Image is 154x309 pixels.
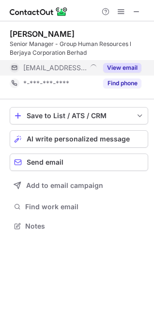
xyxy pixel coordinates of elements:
[25,202,144,211] span: Find work email
[10,130,148,148] button: AI write personalized message
[10,6,68,17] img: ContactOut v5.3.10
[10,29,75,39] div: [PERSON_NAME]
[103,63,141,73] button: Reveal Button
[27,112,131,120] div: Save to List / ATS / CRM
[103,78,141,88] button: Reveal Button
[10,107,148,124] button: save-profile-one-click
[27,158,63,166] span: Send email
[23,63,87,72] span: [EMAIL_ADDRESS][DOMAIN_NAME]
[10,219,148,233] button: Notes
[10,177,148,194] button: Add to email campaign
[10,154,148,171] button: Send email
[27,135,130,143] span: AI write personalized message
[25,222,144,231] span: Notes
[10,40,148,57] div: Senior Manager - Group Human Resources l Berjaya Corporation Berhad
[10,200,148,214] button: Find work email
[26,182,103,189] span: Add to email campaign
